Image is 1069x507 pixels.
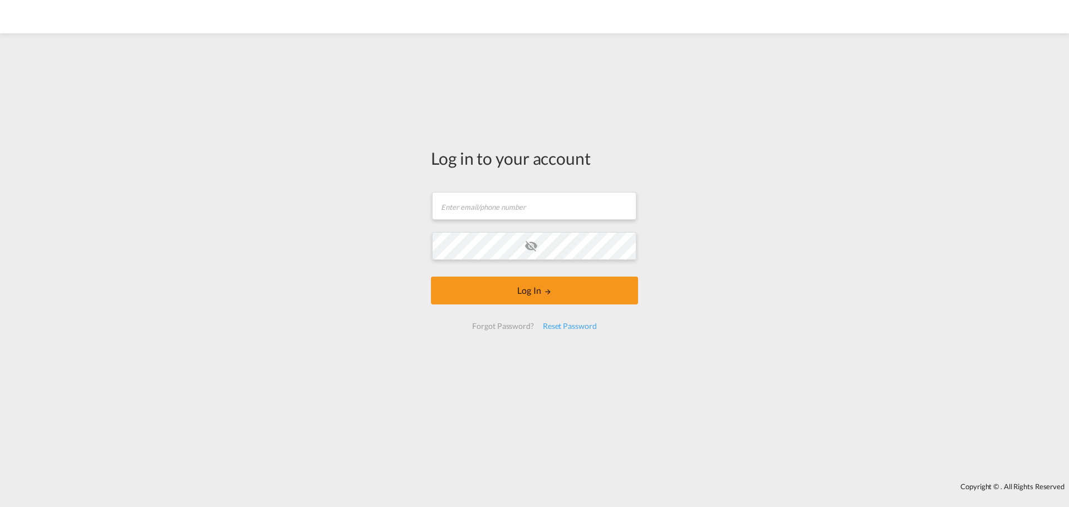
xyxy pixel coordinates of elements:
button: LOGIN [431,277,638,304]
div: Reset Password [538,316,601,336]
div: Forgot Password? [468,316,538,336]
div: Log in to your account [431,146,638,170]
input: Enter email/phone number [432,192,636,220]
md-icon: icon-eye-off [524,239,538,253]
